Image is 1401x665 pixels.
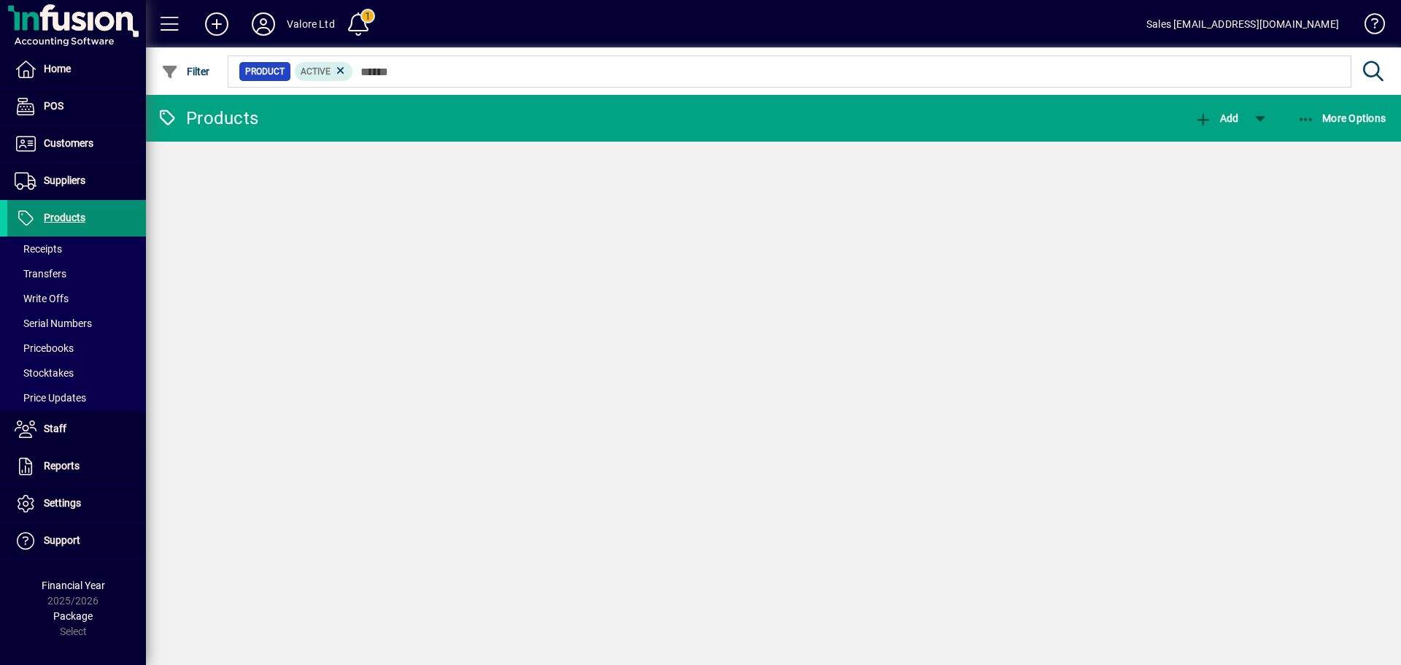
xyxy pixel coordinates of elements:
span: Price Updates [15,392,86,404]
a: Reports [7,448,146,485]
button: Add [193,11,240,37]
button: Add [1191,105,1242,131]
span: Receipts [15,243,62,255]
a: Staff [7,411,146,447]
span: Settings [44,497,81,509]
span: Package [53,610,93,622]
span: Filter [161,66,210,77]
span: Stocktakes [15,367,74,379]
span: Serial Numbers [15,318,92,329]
span: Customers [44,137,93,149]
a: Pricebooks [7,336,146,361]
span: POS [44,100,63,112]
span: More Options [1297,112,1386,124]
span: Reports [44,460,80,472]
span: Active [301,66,331,77]
a: Knowledge Base [1354,3,1383,50]
span: Staff [44,423,66,434]
span: Add [1194,112,1238,124]
span: Transfers [15,268,66,280]
a: Suppliers [7,163,146,199]
div: Valore Ltd [287,12,335,36]
a: Price Updates [7,385,146,410]
div: Sales [EMAIL_ADDRESS][DOMAIN_NAME] [1146,12,1339,36]
a: POS [7,88,146,125]
span: Home [44,63,71,74]
a: Home [7,51,146,88]
button: Profile [240,11,287,37]
span: Write Offs [15,293,69,304]
span: Products [44,212,85,223]
button: More Options [1294,105,1390,131]
a: Stocktakes [7,361,146,385]
button: Filter [158,58,214,85]
mat-chip: Activation Status: Active [295,62,353,81]
a: Settings [7,485,146,522]
span: Suppliers [44,174,85,186]
a: Write Offs [7,286,146,311]
a: Support [7,523,146,559]
a: Customers [7,126,146,162]
span: Pricebooks [15,342,74,354]
a: Receipts [7,237,146,261]
span: Financial Year [42,580,105,591]
div: Products [157,107,258,130]
span: Product [245,64,285,79]
a: Transfers [7,261,146,286]
span: Support [44,534,80,546]
a: Serial Numbers [7,311,146,336]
